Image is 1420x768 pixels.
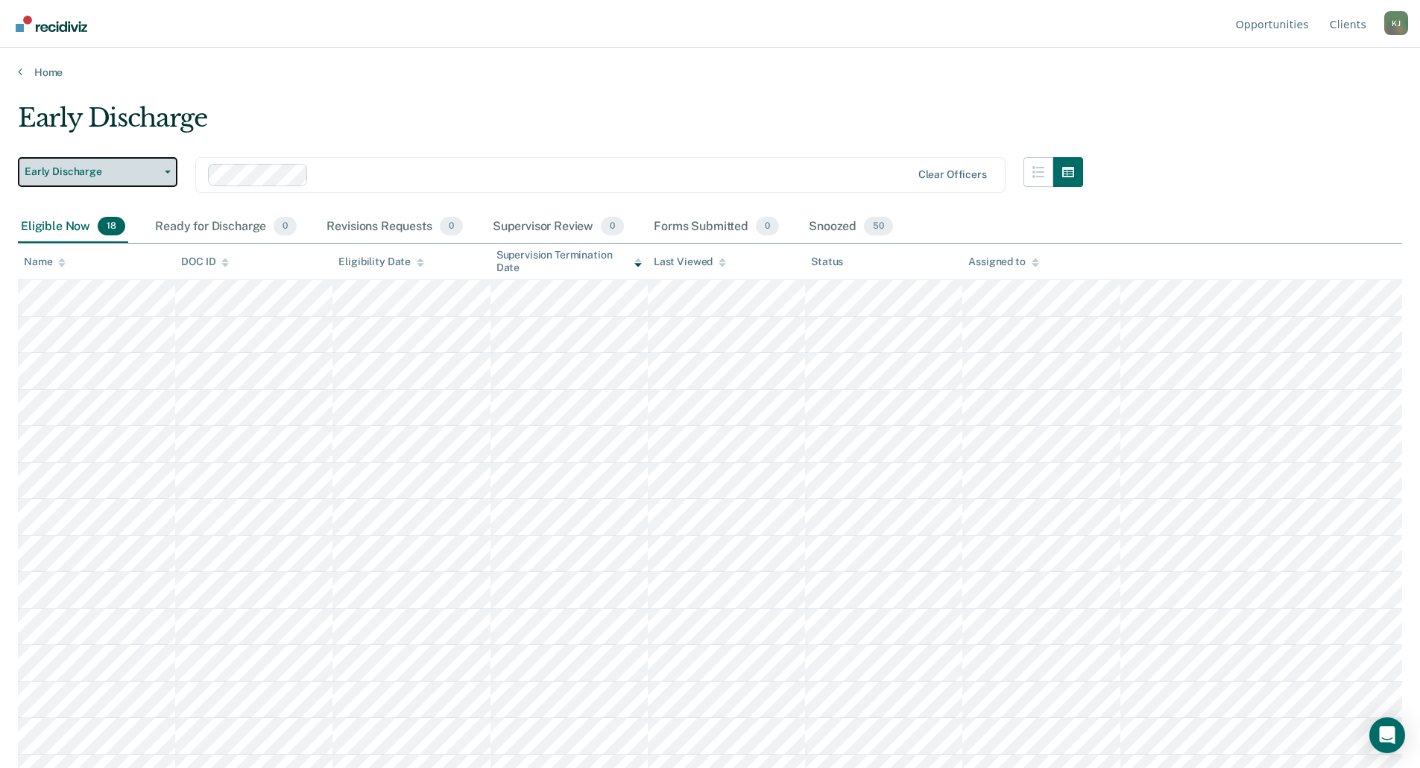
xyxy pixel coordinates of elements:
div: Open Intercom Messenger [1369,717,1405,753]
div: Name [24,256,66,268]
span: 0 [756,217,779,236]
span: 18 [98,217,125,236]
div: Last Viewed [654,256,726,268]
div: DOC ID [181,256,229,268]
span: 50 [864,217,893,236]
div: Eligibility Date [338,256,424,268]
span: Early Discharge [25,165,159,178]
button: Profile dropdown button [1384,11,1408,35]
div: Snoozed50 [806,211,896,244]
div: Ready for Discharge0 [152,211,300,244]
div: Supervision Termination Date [496,249,642,274]
div: Assigned to [968,256,1038,268]
span: 0 [601,217,624,236]
div: Forms Submitted0 [651,211,782,244]
div: Eligible Now18 [18,211,128,244]
span: 0 [274,217,297,236]
span: 0 [440,217,463,236]
div: Revisions Requests0 [324,211,465,244]
a: Home [18,66,1402,79]
div: K J [1384,11,1408,35]
div: Supervisor Review0 [490,211,628,244]
div: Early Discharge [18,103,1083,145]
img: Recidiviz [16,16,87,32]
button: Early Discharge [18,157,177,187]
div: Status [811,256,843,268]
div: Clear officers [918,168,987,181]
